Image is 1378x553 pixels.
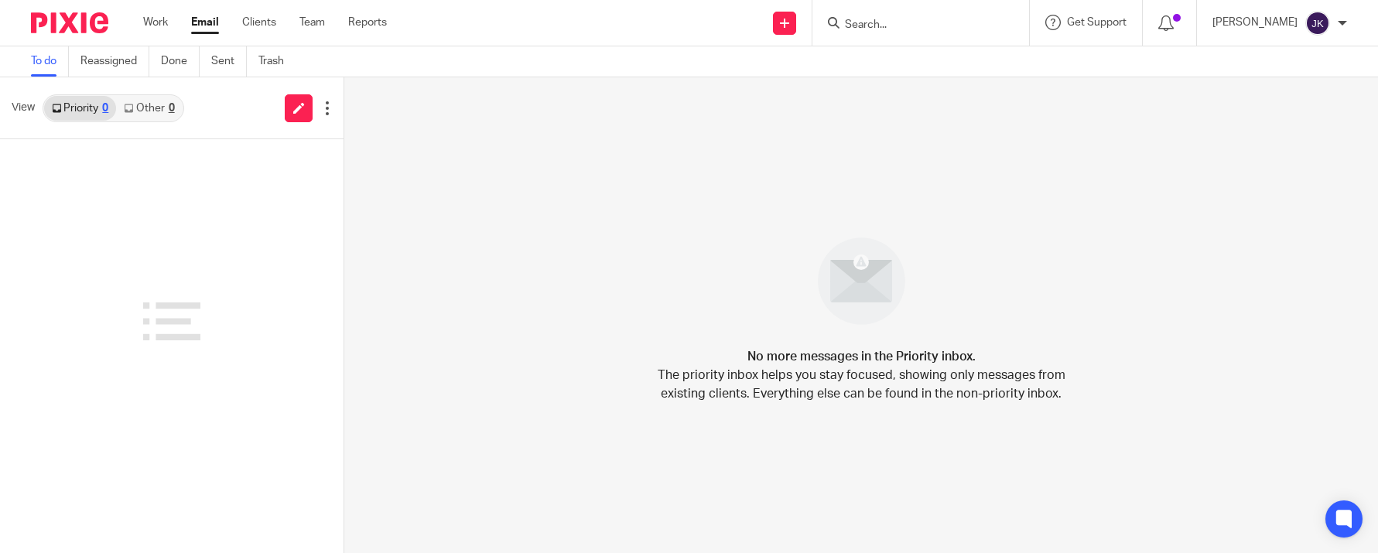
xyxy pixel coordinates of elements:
[116,96,182,121] a: Other0
[1067,17,1127,28] span: Get Support
[258,46,296,77] a: Trash
[161,46,200,77] a: Done
[169,103,175,114] div: 0
[211,46,247,77] a: Sent
[843,19,983,32] input: Search
[747,347,976,366] h4: No more messages in the Priority inbox.
[143,15,168,30] a: Work
[31,46,69,77] a: To do
[102,103,108,114] div: 0
[1212,15,1298,30] p: [PERSON_NAME]
[348,15,387,30] a: Reports
[191,15,219,30] a: Email
[31,12,108,33] img: Pixie
[242,15,276,30] a: Clients
[656,366,1066,403] p: The priority inbox helps you stay focused, showing only messages from existing clients. Everythin...
[808,227,915,335] img: image
[44,96,116,121] a: Priority0
[80,46,149,77] a: Reassigned
[12,100,35,116] span: View
[1305,11,1330,36] img: svg%3E
[299,15,325,30] a: Team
